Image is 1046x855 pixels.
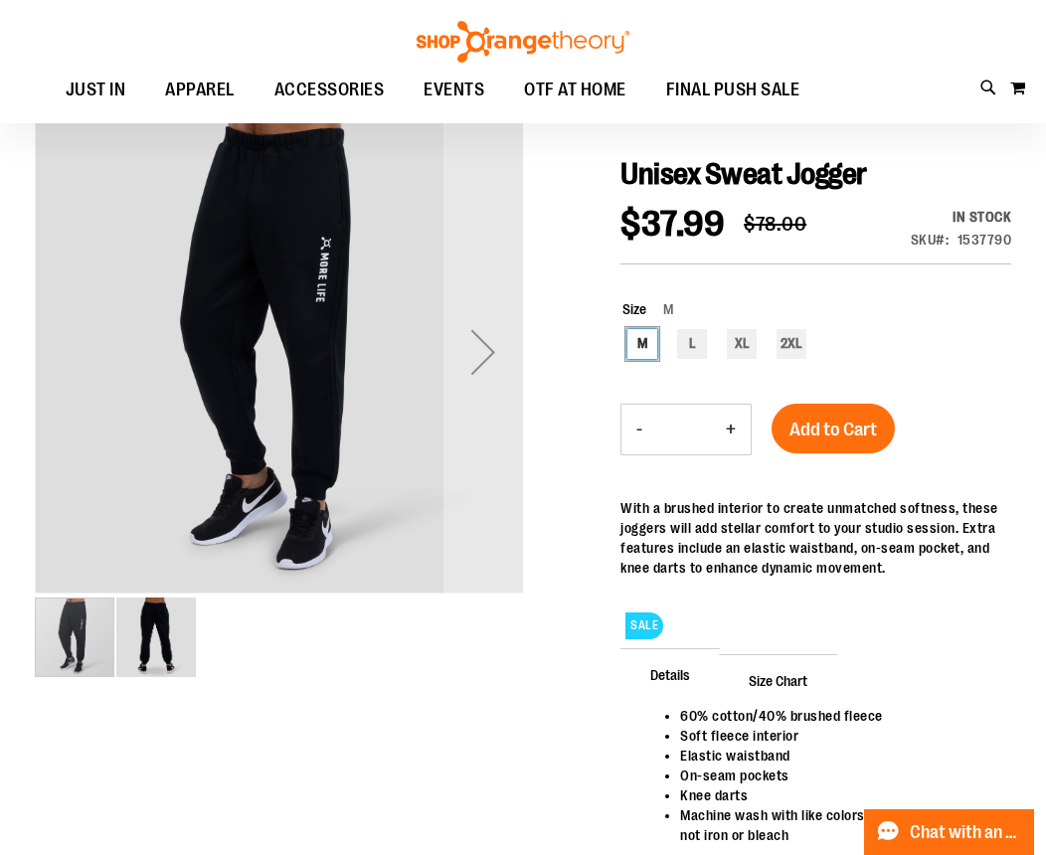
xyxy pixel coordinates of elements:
[789,419,877,440] span: Add to Cart
[622,301,646,317] span: Size
[864,809,1035,855] button: Chat with an Expert
[625,612,663,639] span: SALE
[727,329,757,359] div: XL
[777,329,806,359] div: 2XL
[680,766,991,785] li: On-seam pockets
[911,232,950,248] strong: SKU
[66,68,126,112] span: JUST IN
[620,204,724,245] span: $37.99
[680,706,991,726] li: 60% cotton/40% brushed fleece
[772,404,895,453] button: Add to Cart
[680,805,991,845] li: Machine wash with like colors; tumble dry low; do not iron or bleach
[165,68,235,112] span: APPAREL
[414,21,632,63] img: Shop Orangetheory
[910,823,1022,842] span: Chat with an Expert
[627,329,657,359] div: M
[620,498,1011,578] div: With a brushed interior to create unmatched softness, these joggers will add stellar comfort to y...
[744,213,806,236] span: $78.00
[424,68,484,112] span: EVENTS
[524,68,626,112] span: OTF AT HOME
[35,105,523,594] img: Product image for Unisex Sweat Jogger
[35,107,523,679] div: carousel
[620,157,867,191] span: Unisex Sweat Jogger
[35,107,523,596] div: Product image for Unisex Sweat Jogger
[646,301,673,317] span: M
[680,785,991,805] li: Knee darts
[621,405,657,454] button: Decrease product quantity
[666,68,800,112] span: FINAL PUSH SALE
[116,596,196,679] div: image 2 of 2
[35,596,116,679] div: image 1 of 2
[711,405,751,454] button: Increase product quantity
[719,654,837,706] span: Size Chart
[677,329,707,359] div: L
[620,648,720,700] span: Details
[680,746,991,766] li: Elastic waistband
[443,107,523,596] div: Next
[680,726,991,746] li: Soft fleece interior
[911,207,1012,227] div: Availability
[657,406,711,453] input: Product quantity
[274,68,385,112] span: ACCESSORIES
[116,598,196,677] img: Alternate image #1 for 1537790
[958,230,1012,250] div: 1537790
